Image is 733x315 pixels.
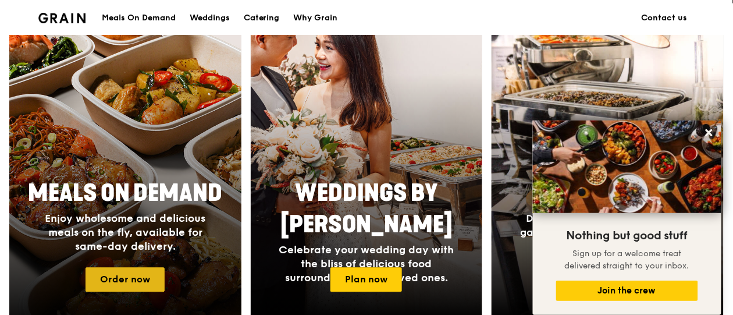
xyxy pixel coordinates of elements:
span: Sign up for a welcome treat delivered straight to your inbox. [565,249,689,271]
a: Contact us [635,1,695,36]
div: Weddings [190,1,230,36]
button: Join the crew [556,281,698,301]
a: Order now [86,268,165,292]
a: Catering [237,1,287,36]
span: Weddings by [PERSON_NAME] [280,180,453,239]
a: Why Grain [287,1,345,36]
div: Catering [244,1,280,36]
a: Weddings [183,1,237,36]
div: Meals On Demand [102,1,176,36]
span: Celebrate your wedding day with the bliss of delicious food surrounded by your loved ones. [279,244,454,285]
a: Plan now [330,268,402,292]
img: DSC07876-Edit02-Large.jpeg [533,121,721,213]
span: Meals On Demand [28,180,222,208]
img: Grain [38,13,86,23]
span: Nothing but good stuff [567,229,688,243]
div: Why Grain [294,1,338,36]
span: Enjoy wholesome and delicious meals on the fly, available for same-day delivery. [45,213,205,253]
button: Close [700,123,718,142]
